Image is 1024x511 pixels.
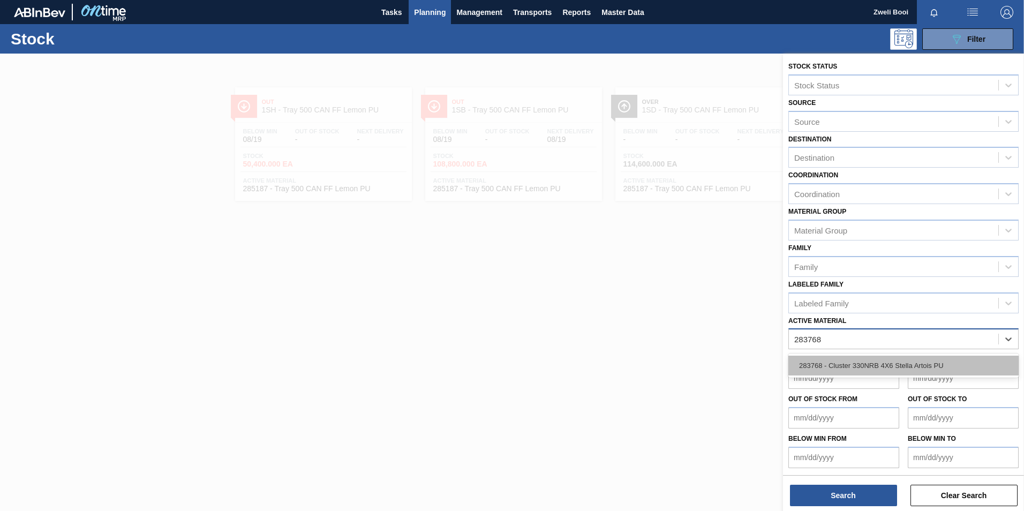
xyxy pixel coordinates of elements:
[794,117,820,126] div: Source
[788,435,847,442] label: Below Min from
[562,6,591,19] span: Reports
[601,6,644,19] span: Master Data
[794,298,849,307] div: Labeled Family
[788,171,838,179] label: Coordination
[908,367,1019,389] input: mm/dd/yyyy
[794,226,847,235] div: Material Group
[917,5,951,20] button: Notifications
[794,190,840,199] div: Coordination
[788,244,811,252] label: Family
[922,28,1013,50] button: Filter
[908,395,967,403] label: Out of Stock to
[788,136,831,143] label: Destination
[11,33,171,45] h1: Stock
[14,7,65,17] img: TNhmsLtSVTkK8tSr43FrP2fwEKptu5GPRR3wAAAABJRU5ErkJggg==
[788,281,844,288] label: Labeled Family
[414,6,446,19] span: Planning
[788,356,1019,375] div: 283768 - Cluster 330NRB 4X6 Stella Artois PU
[794,262,818,271] div: Family
[788,367,899,389] input: mm/dd/yyyy
[966,6,979,19] img: userActions
[380,6,403,19] span: Tasks
[908,435,956,442] label: Below Min to
[908,407,1019,429] input: mm/dd/yyyy
[788,63,837,70] label: Stock Status
[1000,6,1013,19] img: Logout
[788,208,846,215] label: Material Group
[794,80,839,89] div: Stock Status
[788,395,857,403] label: Out of Stock from
[788,317,846,325] label: Active Material
[513,6,552,19] span: Transports
[890,28,917,50] div: Programming: no user selected
[788,447,899,468] input: mm/dd/yyyy
[908,447,1019,468] input: mm/dd/yyyy
[967,35,985,43] span: Filter
[788,99,816,107] label: Source
[456,6,502,19] span: Management
[794,153,834,162] div: Destination
[788,407,899,429] input: mm/dd/yyyy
